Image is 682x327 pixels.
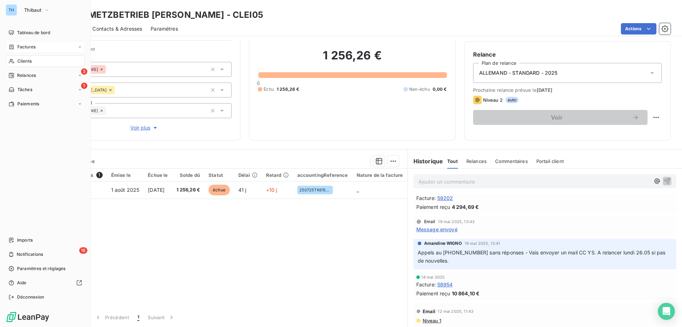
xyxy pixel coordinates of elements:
[424,220,435,224] span: Email
[17,44,36,50] span: Factures
[266,187,277,193] span: +10 j
[438,220,475,224] span: 19 mai 2025, 13:43
[658,303,675,320] div: Open Intercom Messenger
[505,97,519,103] span: auto
[133,310,144,325] button: 1
[238,187,247,193] span: 41 j
[148,172,168,178] div: Échue le
[416,226,458,233] span: Message envoyé
[621,23,656,35] button: Actions
[177,172,200,178] div: Solde dû
[495,158,528,164] span: Commentaires
[258,48,446,70] h2: 1 256,26 €
[17,280,27,286] span: Aide
[24,7,41,13] span: Thibaut
[238,172,258,178] div: Délai
[57,46,232,56] span: Propriétés Client
[17,265,65,272] span: Paramètres et réglages
[130,124,159,131] span: Voir plus
[209,172,230,178] div: Statut
[17,237,33,243] span: Imports
[264,86,274,93] span: Échu
[6,311,50,323] img: Logo LeanPay
[408,157,443,165] h6: Historique
[111,187,140,193] span: 1 août 2025
[473,50,662,59] h6: Relance
[266,172,289,178] div: Retard
[473,110,648,125] button: Voir
[299,188,331,192] span: 250725TK61574AD
[473,87,662,93] span: Prochaine relance prévue le
[537,87,553,93] span: [DATE]
[536,158,564,164] span: Portail client
[57,124,232,132] button: Voir plus
[452,290,480,297] span: 10 864,10 €
[416,203,450,211] span: Paiement reçu
[433,86,447,93] span: 0,00 €
[144,310,179,325] button: Suivant
[79,247,87,254] span: 16
[438,309,473,313] span: 12 mai 2025, 11:43
[6,277,85,289] a: Aide
[92,25,142,32] span: Contacts & Adresses
[437,281,453,288] span: 58954
[148,187,164,193] span: [DATE]
[409,86,430,93] span: Non-échu
[17,58,32,64] span: Clients
[17,30,50,36] span: Tableau de bord
[106,107,112,114] input: Ajouter une valeur
[466,158,487,164] span: Relances
[177,186,200,194] span: 1 256,26 €
[357,187,359,193] span: _
[423,308,436,314] span: Email
[6,4,17,16] div: TH
[151,25,178,32] span: Paramètres
[17,72,36,79] span: Relances
[416,194,436,202] span: Facture :
[17,101,39,107] span: Paiements
[63,9,263,21] h3: STEINMETZBETRIEB [PERSON_NAME] - CLEI05
[465,241,500,246] span: 19 mai 2025, 13:41
[17,294,44,300] span: Déconnexion
[277,86,299,93] span: 1 256,26 €
[482,115,632,120] span: Voir
[416,290,450,297] span: Paiement reçu
[90,310,133,325] button: Précédent
[418,249,667,264] span: Appels au [PHONE_NUMBER] sans réponses - Vais envoyer un mail CC YS. A relancer lundi 26.05 si pa...
[297,172,348,178] div: accountingReference
[257,80,260,86] span: 0
[81,83,87,89] span: 1
[437,194,453,202] span: 59202
[422,318,441,323] span: Niveau 1
[452,203,479,211] span: 4 294,69 €
[106,66,112,73] input: Ajouter une valeur
[479,69,558,77] span: ALLEMAND - STANDARD - 2025
[483,97,503,103] span: Niveau 2
[447,158,458,164] span: Tout
[416,281,436,288] span: Facture :
[424,240,462,247] span: Amandine WIGNO
[17,86,32,93] span: Tâches
[137,314,139,321] span: 1
[115,87,120,93] input: Ajouter une valeur
[81,68,87,75] span: 3
[421,275,445,279] span: 14 mai 2025
[96,172,103,178] span: 1
[357,172,403,178] div: Nature de la facture
[17,251,43,258] span: Notifications
[209,185,230,195] span: échue
[111,172,140,178] div: Émise le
